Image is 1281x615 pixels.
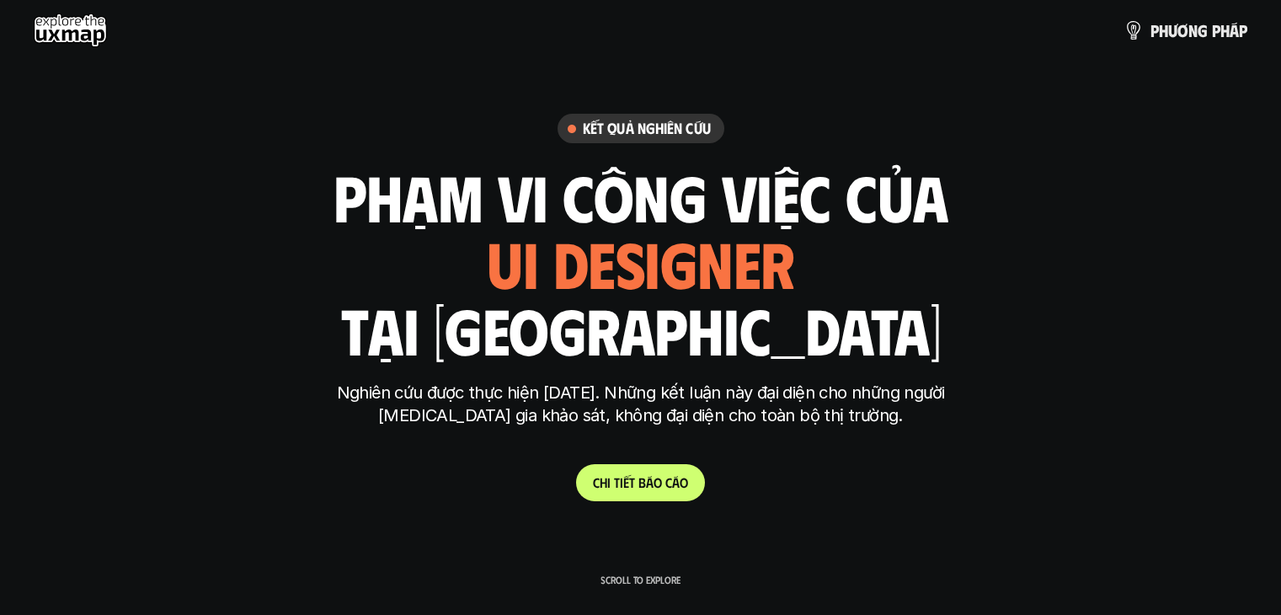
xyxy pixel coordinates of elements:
[1212,21,1220,40] span: p
[340,294,941,365] h1: tại [GEOGRAPHIC_DATA]
[646,474,654,490] span: á
[334,161,948,232] h1: phạm vi công việc của
[325,382,957,427] p: Nghiên cứu được thực hiện [DATE]. Những kết luận này đại diện cho những người [MEDICAL_DATA] gia ...
[623,474,629,490] span: ế
[600,574,681,586] p: Scroll to explore
[665,474,672,490] span: c
[1220,21,1230,40] span: h
[576,464,705,501] a: Chitiếtbáocáo
[593,474,600,490] span: C
[607,474,611,490] span: i
[672,474,680,490] span: á
[1198,21,1208,40] span: g
[620,474,623,490] span: i
[680,474,688,490] span: o
[1230,21,1239,40] span: á
[600,474,607,490] span: h
[1124,13,1247,47] a: phươngpháp
[1239,21,1247,40] span: p
[1159,21,1168,40] span: h
[638,474,646,490] span: b
[654,474,662,490] span: o
[1177,21,1188,40] span: ơ
[1150,21,1159,40] span: p
[629,474,635,490] span: t
[1188,21,1198,40] span: n
[614,474,620,490] span: t
[583,119,711,138] h6: Kết quả nghiên cứu
[1168,21,1177,40] span: ư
